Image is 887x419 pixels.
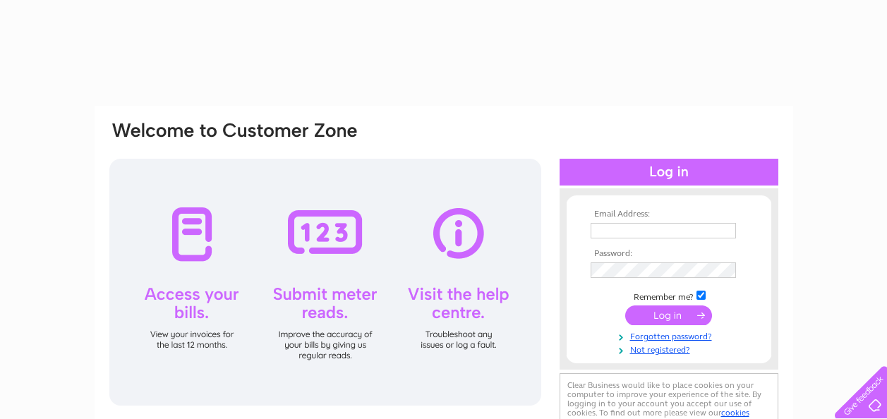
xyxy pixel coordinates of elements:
[587,209,751,219] th: Email Address:
[591,342,751,356] a: Not registered?
[625,305,712,325] input: Submit
[587,289,751,303] td: Remember me?
[587,249,751,259] th: Password:
[591,329,751,342] a: Forgotten password?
